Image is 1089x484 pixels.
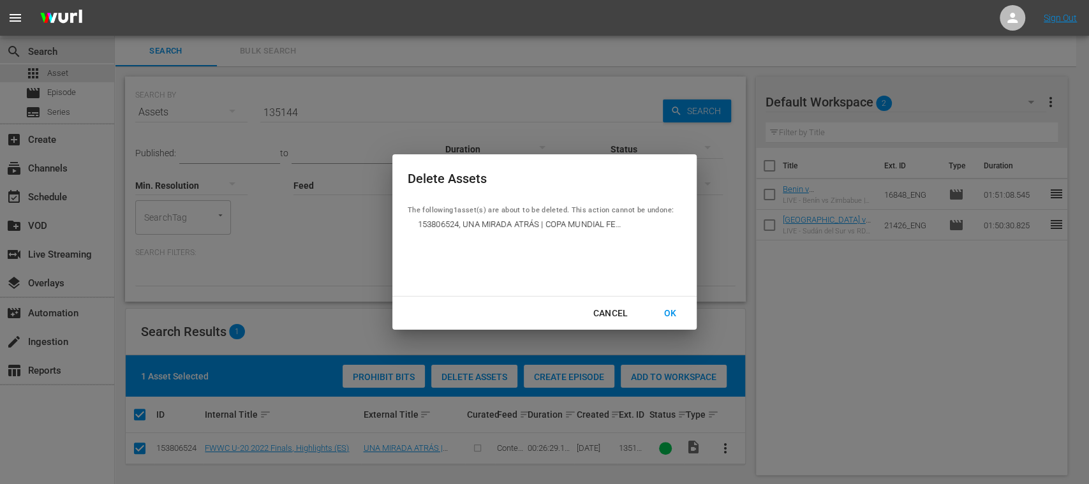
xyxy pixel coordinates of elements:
span: menu [8,10,23,26]
div: OK [653,305,686,321]
button: Cancel [577,302,643,325]
div: Cancel [582,305,638,321]
button: OK [648,302,692,325]
p: The following 1 asset(s) are about to be deleted. This action cannot be undone: [408,205,674,216]
img: ans4CAIJ8jUAAAAAAAAAAAAAAAAAAAAAAAAgQb4GAAAAAAAAAAAAAAAAAAAAAAAAJMjXAAAAAAAAAAAAAAAAAAAAAAAAgAT5G... [31,3,92,33]
a: Sign Out [1044,13,1077,23]
span: 153806524, UNA MIRADA ATRÁS | COPA MUNDIAL FEMENINA SUB-20 DE LA FIFA [418,218,627,231]
div: Delete Assets [408,170,674,188]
